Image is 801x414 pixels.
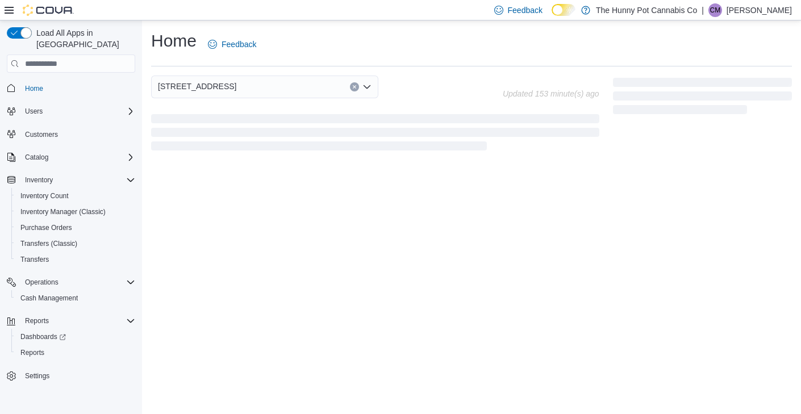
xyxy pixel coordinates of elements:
[2,126,140,143] button: Customers
[11,329,140,345] a: Dashboards
[613,80,792,116] span: Loading
[20,128,62,141] a: Customers
[20,369,135,383] span: Settings
[25,84,43,93] span: Home
[16,221,77,235] a: Purchase Orders
[11,188,140,204] button: Inventory Count
[158,80,236,93] span: [STREET_ADDRESS]
[16,189,73,203] a: Inventory Count
[20,314,135,328] span: Reports
[16,205,135,219] span: Inventory Manager (Classic)
[25,130,58,139] span: Customers
[16,291,135,305] span: Cash Management
[11,252,140,267] button: Transfers
[151,116,599,153] span: Loading
[20,150,135,164] span: Catalog
[2,367,140,384] button: Settings
[16,253,53,266] a: Transfers
[11,345,140,361] button: Reports
[20,239,77,248] span: Transfers (Classic)
[16,189,135,203] span: Inventory Count
[203,33,261,56] a: Feedback
[2,103,140,119] button: Users
[20,223,72,232] span: Purchase Orders
[20,150,53,164] button: Catalog
[20,173,135,187] span: Inventory
[20,104,47,118] button: Users
[20,314,53,328] button: Reports
[2,172,140,188] button: Inventory
[20,275,63,289] button: Operations
[20,294,78,303] span: Cash Management
[11,204,140,220] button: Inventory Manager (Classic)
[25,153,48,162] span: Catalog
[20,127,135,141] span: Customers
[2,274,140,290] button: Operations
[362,82,372,91] button: Open list of options
[2,80,140,96] button: Home
[11,220,140,236] button: Purchase Orders
[16,291,82,305] a: Cash Management
[20,82,48,95] a: Home
[23,5,74,16] img: Cova
[222,39,256,50] span: Feedback
[20,332,66,341] span: Dashboards
[7,75,135,413] nav: Complex example
[16,237,135,250] span: Transfers (Classic)
[25,175,53,185] span: Inventory
[25,278,59,287] span: Operations
[2,149,140,165] button: Catalog
[20,348,44,357] span: Reports
[16,237,82,250] a: Transfers (Classic)
[16,205,110,219] a: Inventory Manager (Classic)
[710,3,721,17] span: CM
[20,191,69,200] span: Inventory Count
[16,346,135,359] span: Reports
[702,3,704,17] p: |
[11,290,140,306] button: Cash Management
[16,330,70,344] a: Dashboards
[20,369,54,383] a: Settings
[708,3,722,17] div: Corrin Marier
[16,330,135,344] span: Dashboards
[151,30,197,52] h1: Home
[503,89,599,98] p: Updated 153 minute(s) ago
[25,316,49,325] span: Reports
[508,5,543,16] span: Feedback
[20,255,49,264] span: Transfers
[20,104,135,118] span: Users
[32,27,135,50] span: Load All Apps in [GEOGRAPHIC_DATA]
[16,221,135,235] span: Purchase Orders
[350,82,359,91] button: Clear input
[20,207,106,216] span: Inventory Manager (Classic)
[552,4,575,16] input: Dark Mode
[16,253,135,266] span: Transfers
[25,107,43,116] span: Users
[16,346,49,359] a: Reports
[727,3,792,17] p: [PERSON_NAME]
[20,81,135,95] span: Home
[20,173,57,187] button: Inventory
[25,371,49,380] span: Settings
[11,236,140,252] button: Transfers (Classic)
[596,3,697,17] p: The Hunny Pot Cannabis Co
[2,313,140,329] button: Reports
[20,275,135,289] span: Operations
